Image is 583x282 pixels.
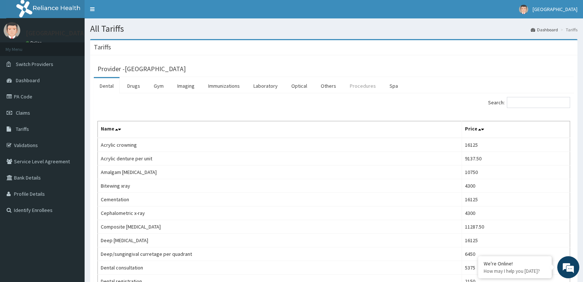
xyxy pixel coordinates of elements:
td: 16125 [462,234,570,247]
p: [GEOGRAPHIC_DATA] [26,30,86,36]
img: d_794563401_company_1708531726252_794563401 [14,37,30,55]
h1: All Tariffs [90,24,577,34]
td: Bitewing xray [98,179,462,193]
label: Search: [488,97,570,108]
td: Deep/sungingival curretage per quadrant [98,247,462,261]
td: Composite [MEDICAL_DATA] [98,220,462,234]
td: 11287.50 [462,220,570,234]
a: Optical [285,78,313,94]
td: 16125 [462,193,570,206]
td: Cephalometric x-ray [98,206,462,220]
a: Spa [384,78,404,94]
td: 6450 [462,247,570,261]
a: Laboratory [248,78,284,94]
h3: Provider - [GEOGRAPHIC_DATA] [97,66,186,72]
span: Switch Providers [16,61,53,67]
div: Minimize live chat window [121,4,138,21]
a: Others [315,78,342,94]
input: Search: [507,97,570,108]
td: 5375 [462,261,570,275]
td: Amalgam [MEDICAL_DATA] [98,166,462,179]
span: We're online! [43,93,102,167]
span: Claims [16,109,30,116]
td: Dental consultation [98,261,462,275]
h3: Tariffs [94,44,111,51]
td: Cementation [98,193,462,206]
td: 4300 [462,206,570,220]
a: Dental [94,78,120,94]
td: Acrylic crowning [98,138,462,152]
td: Deep [MEDICAL_DATA] [98,234,462,247]
a: Gym [148,78,170,94]
img: User Image [519,5,528,14]
div: We're Online! [484,260,546,267]
span: [GEOGRAPHIC_DATA] [533,6,577,13]
p: How may I help you today? [484,268,546,274]
img: User Image [4,22,20,39]
a: Online [26,40,43,45]
th: Price [462,121,570,138]
th: Name [98,121,462,138]
a: Dashboard [531,27,558,33]
td: Acrylic denture per unit [98,152,462,166]
td: 4300 [462,179,570,193]
td: 10750 [462,166,570,179]
div: Chat with us now [38,41,124,51]
a: Imaging [171,78,200,94]
td: 9137.50 [462,152,570,166]
textarea: Type your message and hit 'Enter' [4,201,140,227]
span: Dashboard [16,77,40,84]
a: Procedures [344,78,382,94]
a: Immunizations [202,78,246,94]
li: Tariffs [559,27,577,33]
span: Tariffs [16,126,29,132]
a: Drugs [121,78,146,94]
td: 16125 [462,138,570,152]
